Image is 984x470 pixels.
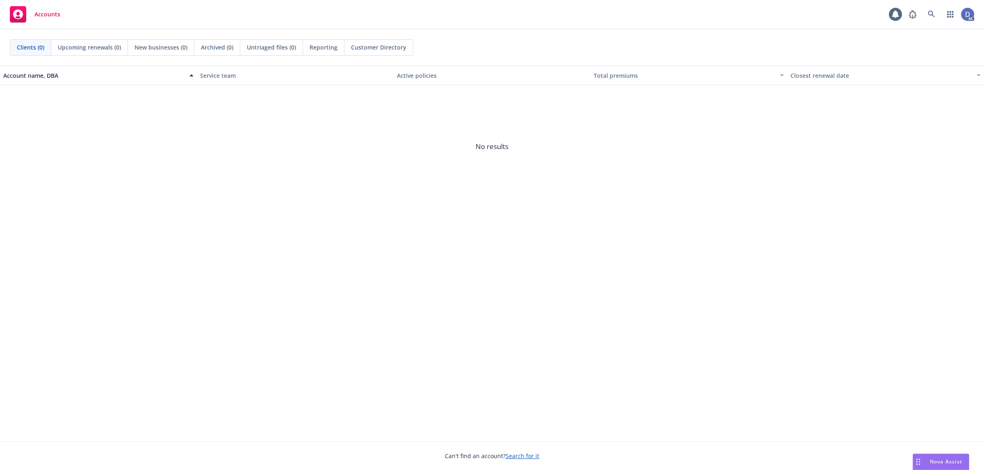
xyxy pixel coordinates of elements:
button: Service team [197,66,394,85]
span: Untriaged files (0) [247,43,296,52]
div: Service team [200,71,390,80]
span: New businesses (0) [134,43,187,52]
span: Accounts [34,11,60,18]
a: Switch app [942,6,959,23]
span: Can't find an account? [445,452,539,460]
span: Archived (0) [201,43,233,52]
span: Clients (0) [17,43,44,52]
button: Active policies [394,66,590,85]
img: photo [961,8,974,21]
div: Total premiums [594,71,775,80]
span: Upcoming renewals (0) [58,43,121,52]
div: Active policies [397,71,587,80]
button: Nova Assist [913,454,969,470]
div: Closest renewal date [790,71,972,80]
a: Search [923,6,940,23]
div: Account name, DBA [3,71,184,80]
span: Nova Assist [930,458,962,465]
button: Closest renewal date [787,66,984,85]
span: Customer Directory [351,43,406,52]
a: Report a Bug [904,6,921,23]
span: Reporting [310,43,337,52]
div: Drag to move [913,454,923,470]
a: Search for it [506,452,539,460]
button: Total premiums [590,66,787,85]
a: Accounts [7,3,64,26]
